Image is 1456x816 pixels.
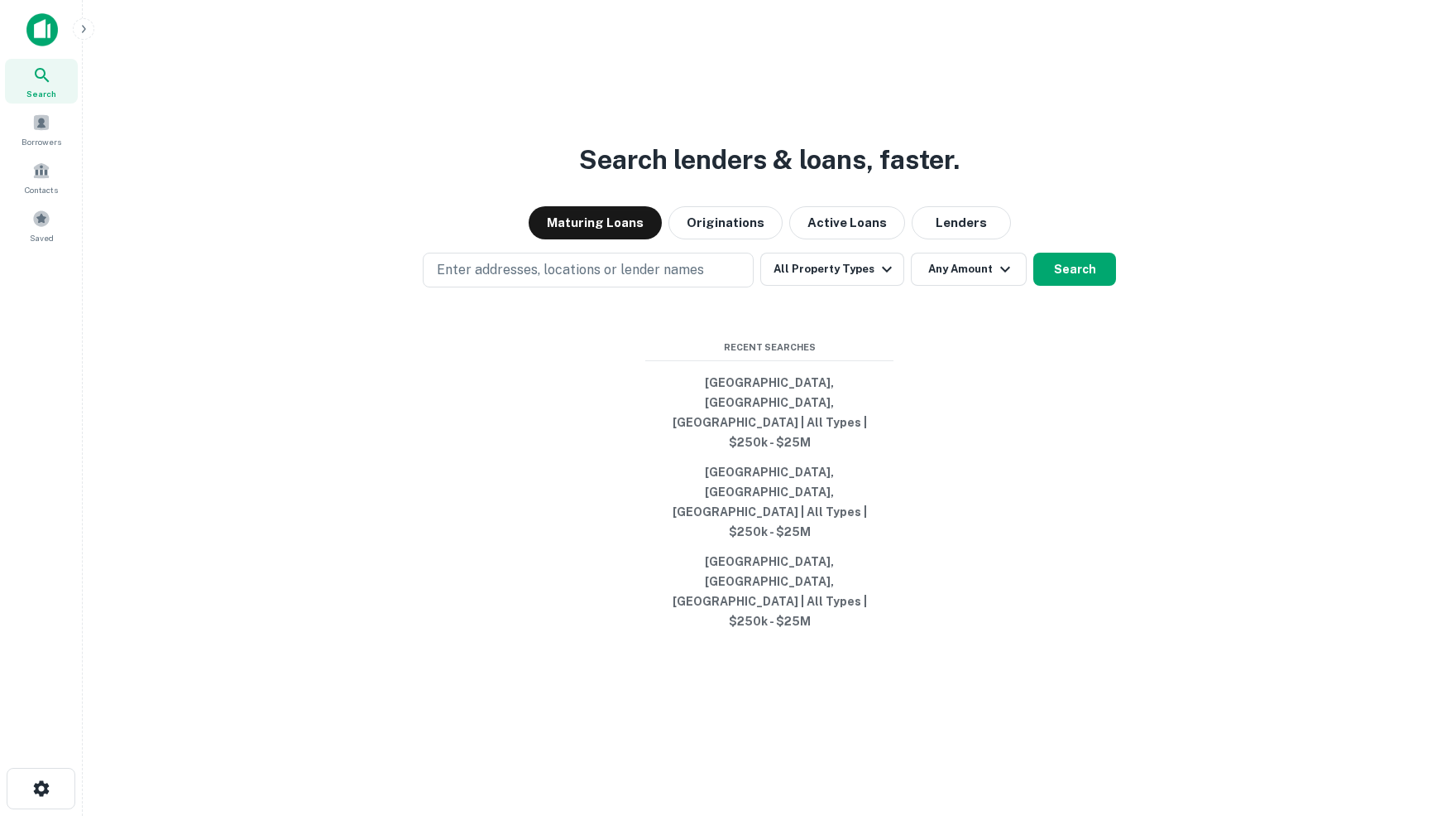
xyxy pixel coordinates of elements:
[423,253,754,287] button: Enter addresses, locations or lender names
[529,206,662,239] button: Maturing Loans
[912,206,1011,239] button: Lenders
[5,59,78,104] a: Search
[645,340,893,355] span: Recent Searches
[22,135,61,148] span: Borrowers
[789,206,905,239] button: Active Loans
[760,253,904,286] button: All Property Types
[5,203,78,248] a: Saved
[26,87,56,100] span: Search
[1373,630,1456,710] iframe: Chat Widget
[5,155,78,200] a: Contacts
[30,231,54,244] span: Saved
[5,107,78,152] a: Borrowers
[437,260,704,280] p: Enter addresses, locations or lender names
[26,13,58,46] img: capitalize-icon.png
[579,140,960,180] h3: Search lenders & loans, faster.
[645,457,893,547] button: [GEOGRAPHIC_DATA], [GEOGRAPHIC_DATA], [GEOGRAPHIC_DATA] | All Types | $250k - $25M
[668,206,783,239] button: Originations
[645,368,893,457] button: [GEOGRAPHIC_DATA], [GEOGRAPHIC_DATA], [GEOGRAPHIC_DATA] | All Types | $250k - $25M
[911,253,1027,286] button: Any Amount
[645,547,893,636] button: [GEOGRAPHIC_DATA], [GEOGRAPHIC_DATA], [GEOGRAPHIC_DATA] | All Types | $250k - $25M
[25,183,58,196] span: Contacts
[1033,253,1116,286] button: Search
